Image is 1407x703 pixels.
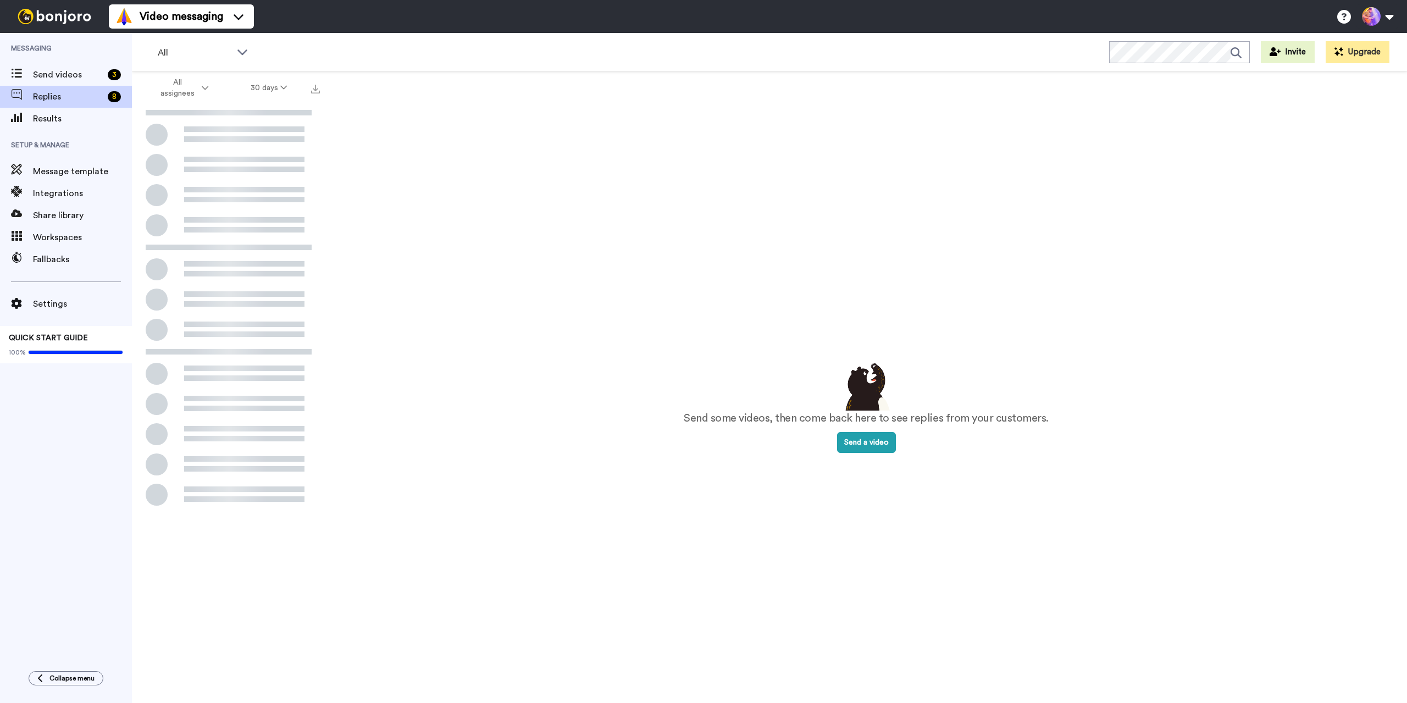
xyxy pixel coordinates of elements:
[230,78,308,98] button: 30 days
[155,77,200,99] span: All assignees
[33,231,132,244] span: Workspaces
[33,90,103,103] span: Replies
[1326,41,1389,63] button: Upgrade
[115,8,133,25] img: vm-color.svg
[33,68,103,81] span: Send videos
[33,187,132,200] span: Integrations
[158,46,231,59] span: All
[33,253,132,266] span: Fallbacks
[49,674,95,683] span: Collapse menu
[9,334,88,342] span: QUICK START GUIDE
[1261,41,1315,63] button: Invite
[13,9,96,24] img: bj-logo-header-white.svg
[33,297,132,311] span: Settings
[9,348,26,357] span: 100%
[311,85,320,93] img: export.svg
[33,209,132,222] span: Share library
[29,671,103,685] button: Collapse menu
[140,9,223,24] span: Video messaging
[33,112,132,125] span: Results
[684,411,1049,427] p: Send some videos, then come back here to see replies from your customers.
[134,73,230,103] button: All assignees
[837,439,896,446] a: Send a video
[837,432,896,453] button: Send a video
[108,91,121,102] div: 8
[839,360,894,411] img: results-emptystates.png
[308,80,323,96] button: Export all results that match these filters now.
[108,69,121,80] div: 3
[33,165,132,178] span: Message template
